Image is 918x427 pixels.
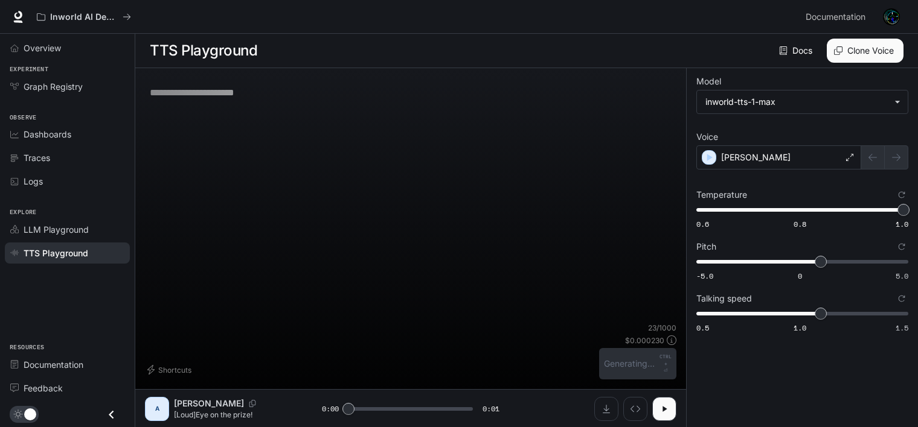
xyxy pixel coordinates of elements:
button: All workspaces [31,5,136,29]
span: Graph Registry [24,80,83,93]
span: Documentation [806,10,865,25]
p: [PERSON_NAME] [174,397,244,410]
span: 0:00 [322,403,339,415]
a: Graph Registry [5,76,130,97]
a: Dashboards [5,124,130,145]
button: Copy Voice ID [244,400,261,407]
a: Documentation [801,5,875,29]
p: Voice [696,133,718,141]
span: LLM Playground [24,223,89,236]
p: Temperature [696,191,747,199]
div: inworld-tts-1-max [697,90,908,113]
a: Logs [5,171,130,192]
a: Overview [5,37,130,59]
span: Overview [24,42,61,54]
span: Dark mode toggle [24,407,36,420]
span: 1.5 [896,323,908,333]
a: TTS Playground [5,242,130,264]
span: TTS Playground [24,247,88,259]
span: Traces [24,151,50,164]
span: Logs [24,175,43,188]
div: inworld-tts-1-max [705,96,888,108]
span: 5.0 [896,271,908,281]
button: Close drawer [98,402,125,427]
h1: TTS Playground [150,39,257,63]
button: Shortcuts [145,360,196,379]
p: Model [696,77,721,86]
p: [PERSON_NAME] [721,151,791,163]
button: Download audio [594,397,618,421]
span: -5.0 [696,271,713,281]
p: Talking speed [696,294,752,303]
div: A [147,399,167,419]
button: Reset to default [895,240,908,253]
span: 1.0 [896,219,908,229]
button: User avatar [879,5,904,29]
a: LLM Playground [5,219,130,240]
span: Documentation [24,358,83,371]
a: Docs [777,39,817,63]
span: 0 [798,271,802,281]
p: [Loud]Eye on the prize! [174,410,293,420]
span: 0.8 [794,219,806,229]
button: Inspect [623,397,647,421]
button: Clone Voice [827,39,904,63]
span: 0.5 [696,323,709,333]
span: 0.6 [696,219,709,229]
p: Inworld AI Demos [50,12,118,22]
p: Pitch [696,242,716,251]
p: 23 / 1000 [648,323,676,333]
img: User avatar [883,8,900,25]
span: 1.0 [794,323,806,333]
a: Traces [5,147,130,168]
button: Reset to default [895,292,908,305]
button: Reset to default [895,188,908,201]
p: $ 0.000230 [625,335,664,346]
a: Feedback [5,378,130,399]
span: 0:01 [483,403,499,415]
a: Documentation [5,354,130,375]
span: Feedback [24,382,63,394]
span: Dashboards [24,128,71,141]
